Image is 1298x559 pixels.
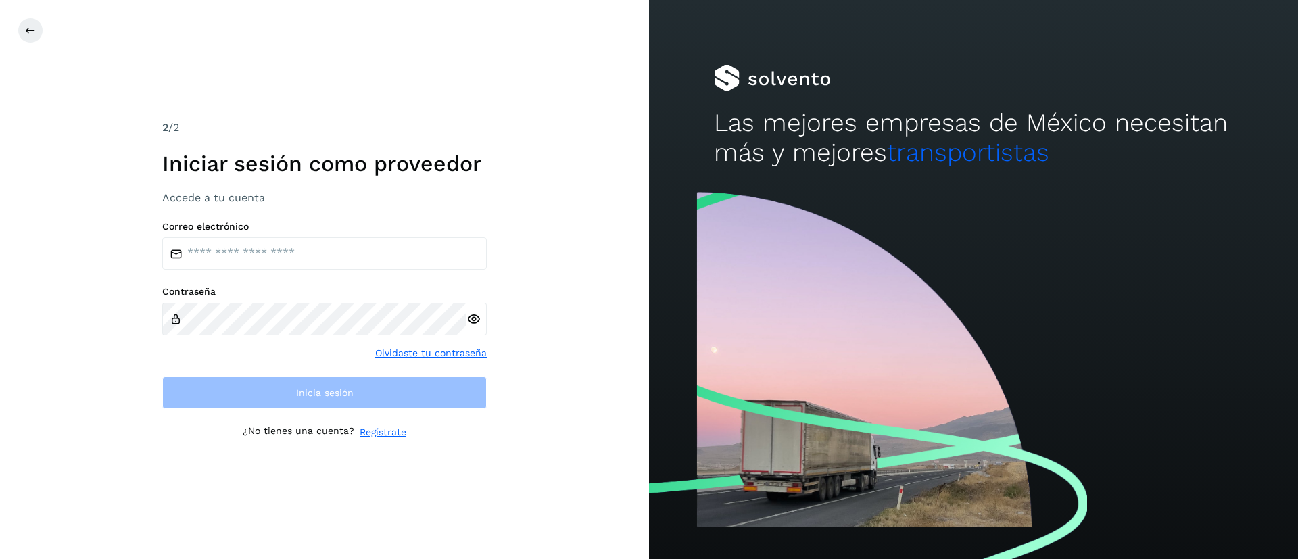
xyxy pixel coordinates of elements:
[243,425,354,439] p: ¿No tienes una cuenta?
[162,286,487,297] label: Contraseña
[162,191,487,204] h3: Accede a tu cuenta
[162,120,487,136] div: /2
[714,108,1233,168] h2: Las mejores empresas de México necesitan más y mejores
[162,121,168,134] span: 2
[162,376,487,409] button: Inicia sesión
[887,138,1049,167] span: transportistas
[296,388,354,397] span: Inicia sesión
[162,221,487,233] label: Correo electrónico
[162,151,487,176] h1: Iniciar sesión como proveedor
[375,346,487,360] a: Olvidaste tu contraseña
[360,425,406,439] a: Regístrate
